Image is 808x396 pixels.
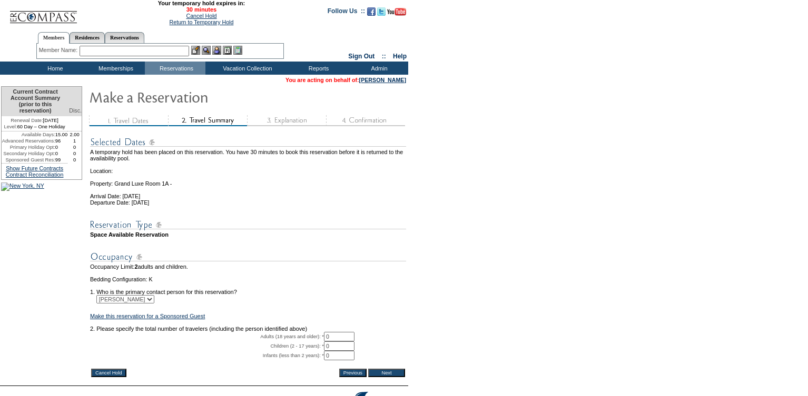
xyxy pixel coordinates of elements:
span: Disc. [69,107,82,114]
img: Reservations [223,46,232,55]
img: step2_state2.gif [168,115,247,126]
td: Sponsored Guest Res: [2,157,55,163]
td: Property: Grand Luxe Room 1A - [90,174,406,187]
td: 0 [67,157,82,163]
td: Available Days: [2,131,55,138]
td: 15.00 [55,131,68,138]
img: subTtlOccupancy.gif [90,250,406,263]
td: Reservations [145,62,205,75]
td: 99 [55,157,68,163]
img: step4_state1.gif [326,115,405,126]
td: Vacation Collection [205,62,287,75]
a: Members [38,32,70,44]
img: Impersonate [212,46,221,55]
td: Advanced Reservations: [2,138,55,144]
img: Follow us on Twitter [377,7,386,16]
td: 2.00 [67,131,82,138]
span: 2 [134,263,137,270]
td: Departure Date: [DATE] [90,199,406,206]
input: Previous [339,369,367,377]
td: Reports [287,62,348,75]
td: Arrival Date: [DATE] [90,187,406,199]
input: Next [368,369,405,377]
td: Home [24,62,84,75]
td: Memberships [84,62,145,75]
td: 1. Who is the primary contact person for this reservation? [90,282,406,295]
img: b_edit.gif [191,46,200,55]
a: Follow us on Twitter [377,11,386,17]
a: Reservations [105,32,144,43]
td: Occupancy Limit: adults and children. [90,263,406,270]
td: Children (2 - 17 years): * [90,341,324,351]
a: Residences [70,32,105,43]
td: Current Contract Account Summary (prior to this reservation) [2,87,67,116]
img: Make Reservation [89,86,300,107]
img: subTtlSelectedDates.gif [90,136,406,149]
img: step1_state3.gif [89,115,168,126]
td: Admin [348,62,408,75]
td: 60 Day – One Holiday [2,124,67,131]
span: Level: [4,124,17,130]
td: Infants (less than 2 years): * [90,351,324,360]
a: Show Future Contracts [6,165,63,171]
td: 0 [55,150,68,157]
td: Space Available Reservation [90,231,406,238]
span: Renewal Date: [11,117,43,124]
img: Become our fan on Facebook [367,7,376,16]
img: Compass Home [9,2,77,24]
a: Make this reservation for a Sponsored Guest [90,313,205,319]
img: New York, NY [1,182,44,191]
a: Subscribe to our YouTube Channel [387,11,406,17]
td: 2. Please specify the total number of travelers (including the person identified above) [90,326,406,332]
span: 30 minutes [83,6,320,13]
a: Become our fan on Facebook [367,11,376,17]
td: A temporary hold has been placed on this reservation. You have 30 minutes to book this reservatio... [90,149,406,161]
td: [DATE] [2,116,67,124]
a: [PERSON_NAME] [359,77,406,83]
td: Primary Holiday Opt: [2,144,55,150]
div: Member Name: [39,46,80,55]
td: 0 [67,144,82,150]
span: :: [382,53,386,60]
a: Help [393,53,407,60]
input: Cancel Hold [91,369,126,377]
img: step3_state1.gif [247,115,326,126]
img: b_calculator.gif [233,46,242,55]
td: 0 [67,150,82,157]
td: 96 [55,138,68,144]
td: 1 [67,138,82,144]
span: You are acting on behalf of: [285,77,406,83]
a: Return to Temporary Hold [170,19,234,25]
img: Subscribe to our YouTube Channel [387,8,406,16]
td: Bedding Configuration: K [90,276,406,282]
td: Location: [90,161,406,174]
td: Secondary Holiday Opt: [2,150,55,157]
a: Sign Out [348,53,375,60]
a: Cancel Hold [186,13,216,19]
a: Contract Reconciliation [6,171,64,178]
td: Adults (18 years and older): * [90,332,324,341]
td: Follow Us :: [328,6,365,19]
td: 0 [55,144,68,150]
img: subTtlResType.gif [90,218,406,231]
img: View [202,46,211,55]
